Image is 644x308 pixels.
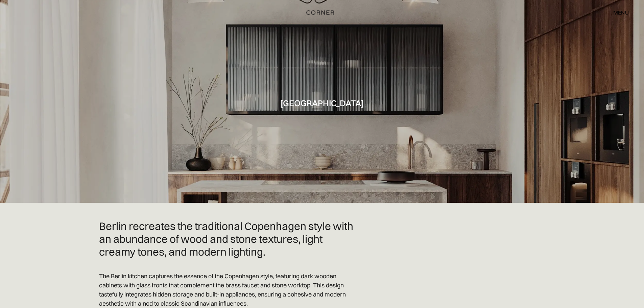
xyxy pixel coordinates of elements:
[99,220,356,258] h2: Berlin recreates the traditional Copenhagen style with an abundance of wood and stone textures, l...
[299,8,345,17] a: home
[99,271,356,308] p: The Berlin kitchen captures the essence of the Copenhagen style, featuring dark wooden cabinets w...
[606,7,629,18] div: menu
[280,98,364,108] h1: [GEOGRAPHIC_DATA]
[613,10,629,15] div: menu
